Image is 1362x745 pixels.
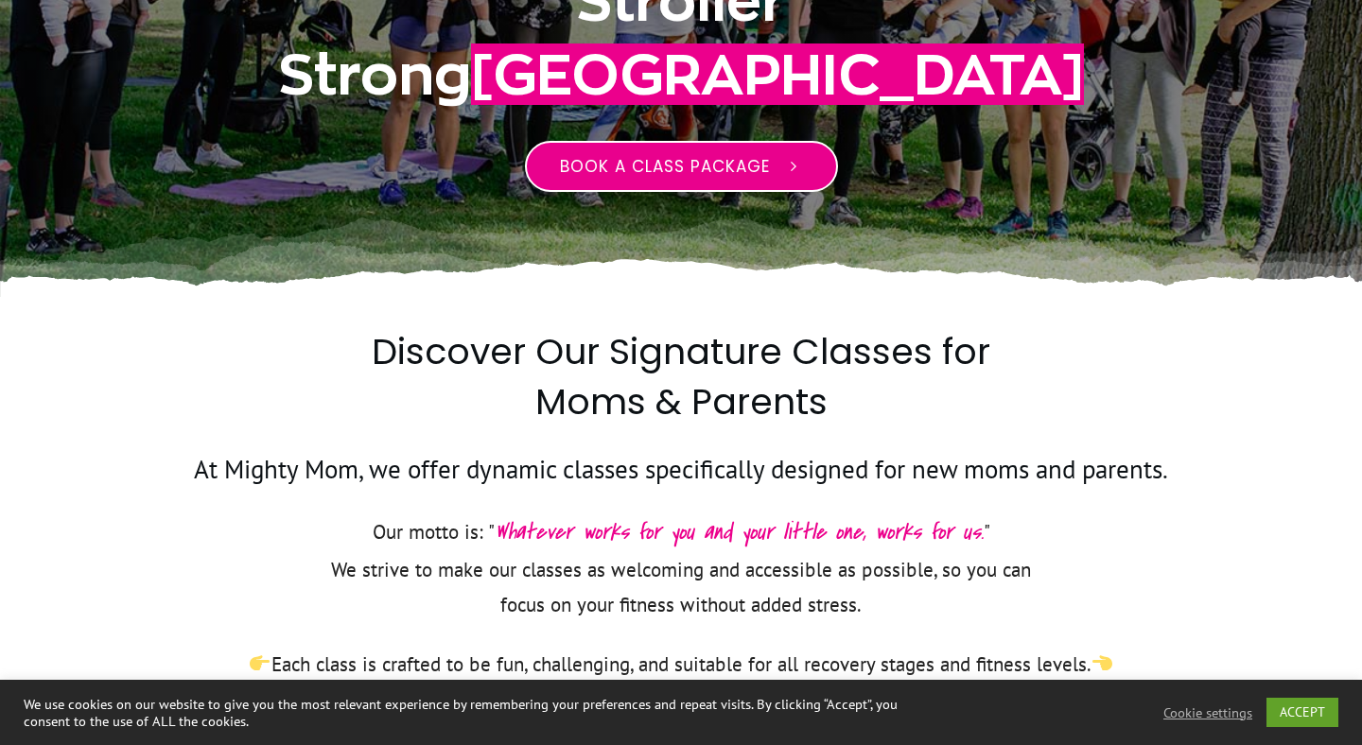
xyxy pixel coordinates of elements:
a: Book a class package [525,141,838,192]
p: Each class is crafted to be fun, challenging, and suitable for all recovery stages and fitness le... [171,648,1191,705]
img: ???? [250,653,270,673]
div: We use cookies on our website to give you the most relevant experience by remembering your prefer... [24,696,944,730]
a: Cookie settings [1163,704,1252,721]
img: ???? [1092,653,1112,673]
a: ACCEPT [1266,698,1338,727]
p: Our motto is: " " [326,511,1036,553]
h3: At Mighty Mom, we offer dynamic classes specifically designed for new moms and parents. [171,452,1191,511]
span: Whatever works for you and your little one, works for us. [495,515,984,548]
span: Book a class package [560,155,770,178]
span: [GEOGRAPHIC_DATA] [471,43,1084,105]
h2: Discover Our Signature Classes for Moms & Parents [326,326,1036,449]
p: We strive to make our classes as welcoming and accessible as possible, so you can focus on your f... [326,553,1036,646]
